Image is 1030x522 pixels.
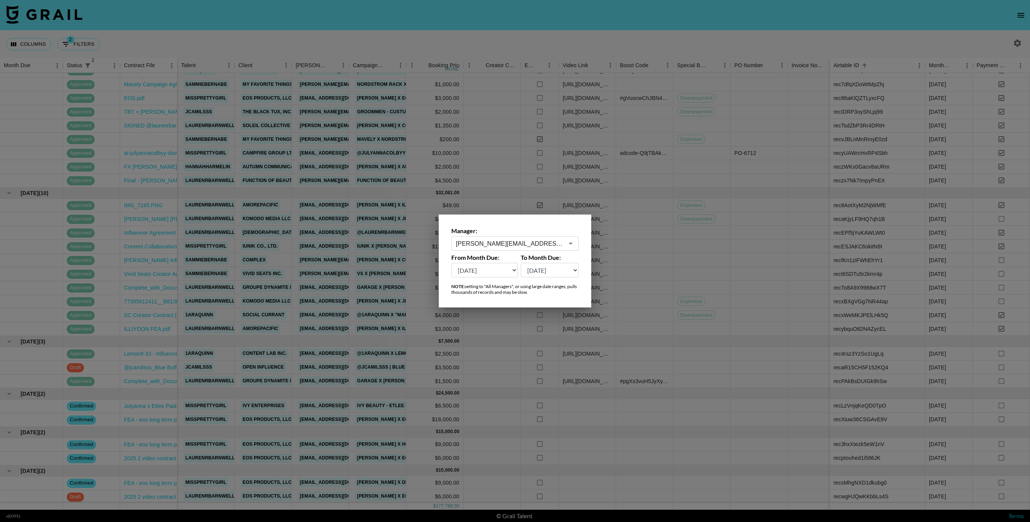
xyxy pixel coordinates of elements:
[451,254,518,261] label: From Month Due:
[565,238,576,249] button: Open
[451,284,465,289] strong: NOTE:
[451,284,579,295] div: setting to "All Managers", or using large date ranges, pulls thousands of records and may be slow.
[451,227,579,235] label: Manager:
[521,254,579,261] label: To Month Due:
